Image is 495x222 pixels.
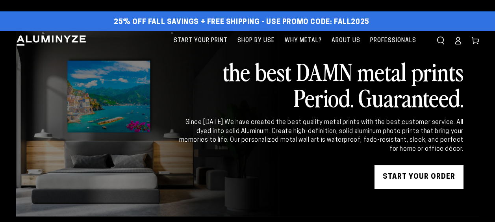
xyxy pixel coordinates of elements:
a: About Us [328,31,364,50]
a: Professionals [366,31,420,50]
h2: the best DAMN metal prints Period. Guaranteed. [178,58,463,110]
span: Start Your Print [174,36,228,46]
span: Why Metal? [285,36,322,46]
a: Why Metal? [281,31,326,50]
a: START YOUR Order [374,165,463,189]
span: 25% off FALL Savings + Free Shipping - Use Promo Code: FALL2025 [114,18,369,27]
img: Aluminyze [16,35,87,46]
a: Shop By Use [234,31,279,50]
span: Professionals [370,36,416,46]
summary: Search our site [432,32,449,49]
span: Shop By Use [237,36,275,46]
div: Since [DATE] We have created the best quality metal prints with the best customer service. All dy... [178,118,463,154]
a: Start Your Print [170,31,232,50]
span: About Us [332,36,360,46]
